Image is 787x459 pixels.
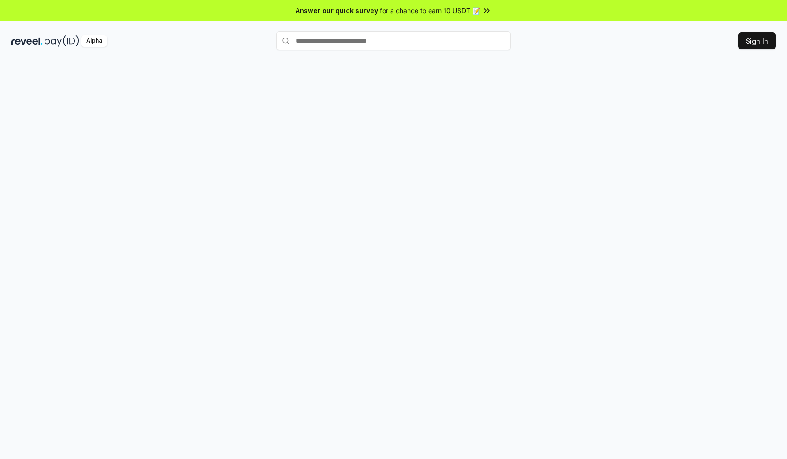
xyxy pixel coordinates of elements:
[81,35,107,47] div: Alpha
[296,6,378,15] span: Answer our quick survey
[380,6,480,15] span: for a chance to earn 10 USDT 📝
[738,32,776,49] button: Sign In
[45,35,79,47] img: pay_id
[11,35,43,47] img: reveel_dark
